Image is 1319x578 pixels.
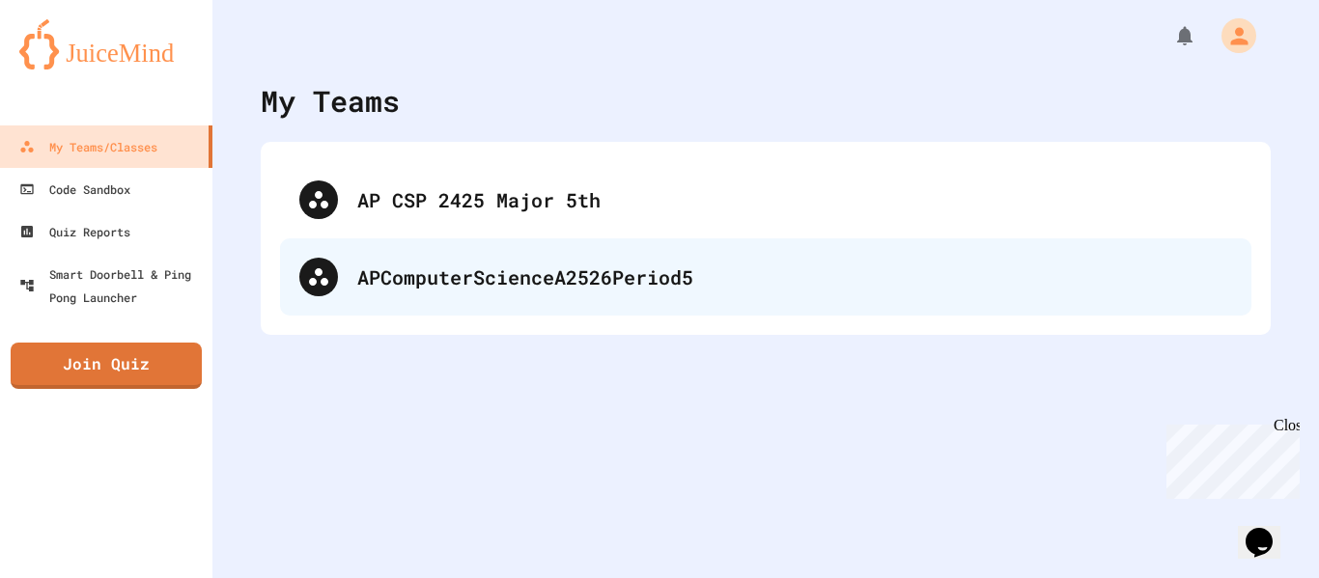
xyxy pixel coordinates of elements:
[1159,417,1300,499] iframe: chat widget
[357,262,1232,291] div: APComputerScienceA2526Period5
[8,8,133,123] div: Chat with us now!Close
[1201,14,1261,58] div: My Account
[357,185,1232,214] div: AP CSP 2425 Major 5th
[1238,501,1300,559] iframe: chat widget
[19,135,157,158] div: My Teams/Classes
[19,220,130,243] div: Quiz Reports
[19,178,130,201] div: Code Sandbox
[280,238,1251,316] div: APComputerScienceA2526Period5
[280,161,1251,238] div: AP CSP 2425 Major 5th
[1137,19,1201,52] div: My Notifications
[261,79,400,123] div: My Teams
[11,343,202,389] a: Join Quiz
[19,262,205,309] div: Smart Doorbell & Ping Pong Launcher
[19,19,193,69] img: logo-orange.svg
